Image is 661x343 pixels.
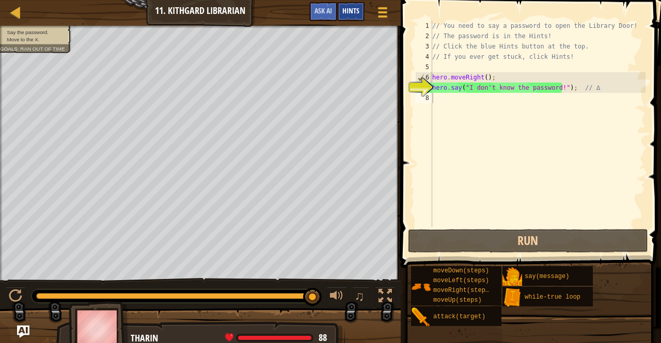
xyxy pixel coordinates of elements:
[502,288,522,307] img: portrait.png
[20,46,65,52] span: Ran out of time
[415,31,432,41] div: 2
[411,277,431,297] img: portrait.png
[326,287,347,308] button: Adjust volume
[415,52,432,62] div: 4
[354,288,365,304] span: ♫
[18,46,20,52] span: :
[375,287,396,308] button: Toggle fullscreen
[314,6,332,15] span: Ask AI
[408,229,649,253] button: Run
[502,267,522,287] img: portrait.png
[433,287,493,294] span: moveRight(steps)
[415,93,432,103] div: 8
[415,21,432,31] div: 1
[415,62,432,72] div: 5
[433,297,482,304] span: moveUp(steps)
[309,2,337,21] button: Ask AI
[352,287,370,308] button: ♫
[17,325,29,338] button: Ask AI
[5,287,26,308] button: Ctrl + P: Play
[7,37,39,42] span: Move to the X.
[416,83,432,93] div: 7
[225,333,327,342] div: health: 88 / 88
[525,293,580,301] span: while-true loop
[342,6,359,15] span: Hints
[416,72,432,83] div: 6
[370,2,396,26] button: Show game menu
[433,267,489,274] span: moveDown(steps)
[411,307,431,327] img: portrait.png
[525,273,569,280] span: say(message)
[7,29,49,35] span: Say the password.
[415,41,432,52] div: 3
[433,313,485,320] span: attack(target)
[433,277,489,284] span: moveLeft(steps)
